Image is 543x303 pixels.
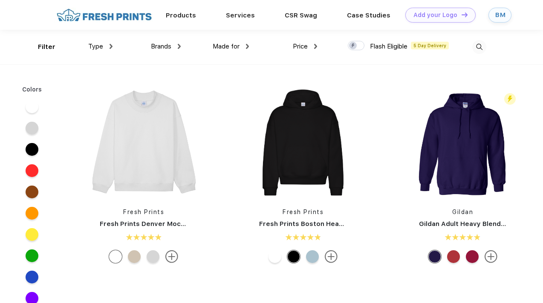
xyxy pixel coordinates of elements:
[178,44,181,49] img: dropdown.png
[325,250,338,263] img: more.svg
[147,250,159,263] div: Ash Grey mto
[495,11,505,19] div: BM
[109,250,122,263] div: White
[269,250,281,263] div: White
[123,209,164,215] a: Fresh Prints
[293,43,308,50] span: Price
[504,93,516,105] img: flash_active_toggle.svg
[213,43,240,50] span: Made for
[165,250,178,263] img: more.svg
[246,86,360,199] img: func=resize&h=266
[151,43,171,50] span: Brands
[87,86,200,199] img: func=resize&h=266
[462,12,468,17] img: DT
[246,44,249,49] img: dropdown.png
[110,44,113,49] img: dropdown.png
[485,250,497,263] img: more.svg
[411,42,449,49] span: 5 Day Delivery
[428,250,441,263] div: Purple
[226,11,255,19] a: Services
[370,43,407,50] span: Flash Eligible
[259,220,394,228] a: Fresh Prints Boston Heavyweight Hoodie
[100,220,285,228] a: Fresh Prints Denver Mock Neck Heavyweight Sweatshirt
[406,86,520,199] img: func=resize&h=266
[38,42,55,52] div: Filter
[16,85,49,94] div: Colors
[472,40,486,54] img: desktop_search.svg
[452,209,473,215] a: Gildan
[88,43,103,50] span: Type
[466,250,479,263] div: Antiq Cherry Red
[283,209,323,215] a: Fresh Prints
[287,250,300,263] div: Black
[306,250,319,263] div: Slate Blue
[128,250,141,263] div: Sand
[413,11,457,19] div: Add your Logo
[314,44,317,49] img: dropdown.png
[447,250,460,263] div: Hth Spt Scrlt Rd
[54,8,154,23] img: fo%20logo%202.webp
[166,11,196,19] a: Products
[285,11,317,19] a: CSR Swag
[488,8,511,23] a: BM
